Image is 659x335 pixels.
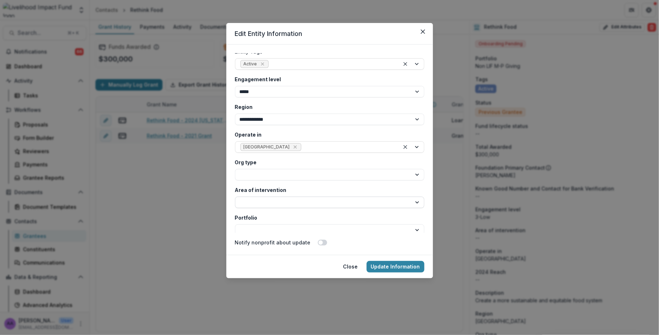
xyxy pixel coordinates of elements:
[235,214,420,221] label: Portfolio
[235,103,420,111] label: Region
[244,61,257,66] span: Active
[235,239,311,246] label: Notify nonprofit about update
[235,75,420,83] label: Engagement level
[401,143,410,151] div: Clear selected options
[367,261,424,272] button: Update Information
[244,144,290,150] span: [GEOGRAPHIC_DATA]
[292,143,299,151] div: Remove USA
[339,261,362,272] button: Close
[226,23,433,45] header: Edit Entity Information
[259,60,266,68] div: Remove Active
[235,159,420,166] label: Org type
[235,131,420,138] label: Operate in
[417,26,429,37] button: Close
[235,186,420,194] label: Area of intervention
[401,60,410,68] div: Clear selected options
